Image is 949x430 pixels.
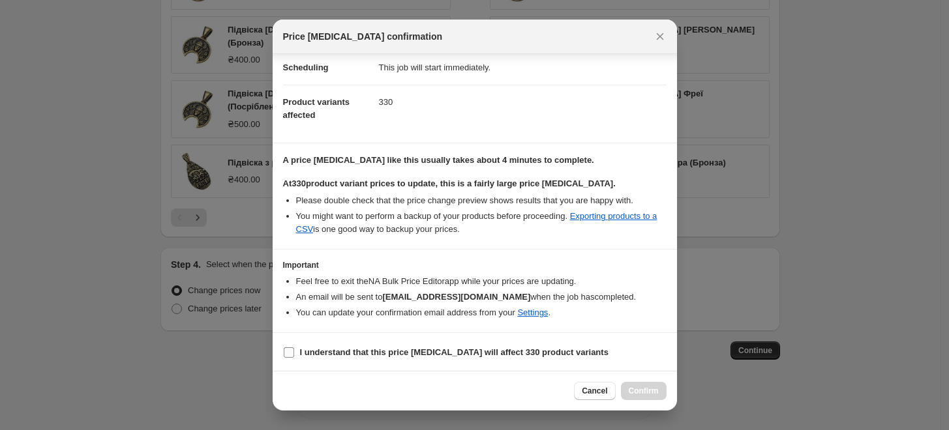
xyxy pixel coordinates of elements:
li: Please double check that the price change preview shows results that you are happy with. [296,194,667,207]
li: Feel free to exit the NA Bulk Price Editor app while your prices are updating. [296,275,667,288]
a: Settings [517,308,548,317]
span: Cancel [582,386,607,396]
button: Cancel [574,382,615,400]
li: An email will be sent to when the job has completed . [296,291,667,304]
dd: 330 [379,85,667,119]
dd: This job will start immediately. [379,50,667,85]
b: [EMAIL_ADDRESS][DOMAIN_NAME] [382,292,530,302]
b: A price [MEDICAL_DATA] like this usually takes about 4 minutes to complete. [283,155,594,165]
li: You can update your confirmation email address from your . [296,306,667,319]
li: You might want to perform a backup of your products before proceeding. is one good way to backup ... [296,210,667,236]
span: Scheduling [283,63,329,72]
b: I understand that this price [MEDICAL_DATA] will affect 330 product variants [300,347,609,357]
span: Product variants affected [283,97,350,120]
h3: Important [283,260,667,270]
span: Price [MEDICAL_DATA] confirmation [283,30,443,43]
button: Close [651,27,669,46]
b: At 330 product variant prices to update, this is a fairly large price [MEDICAL_DATA]. [283,179,616,188]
